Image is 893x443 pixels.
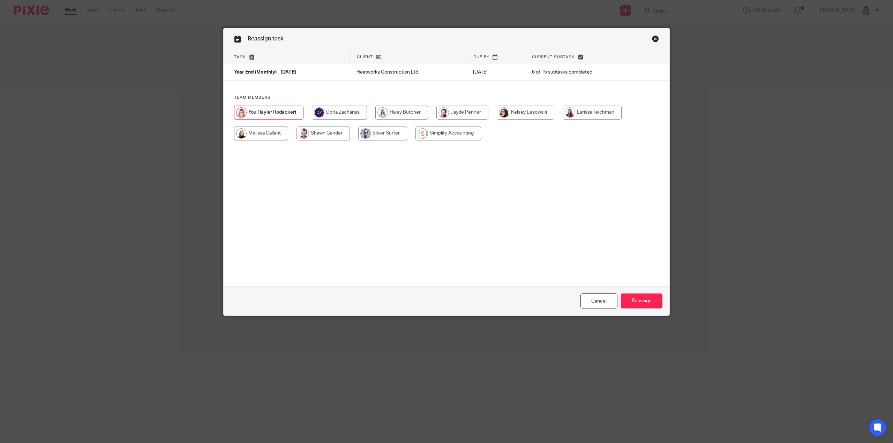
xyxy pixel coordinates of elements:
h4: Team members [234,95,659,100]
p: [DATE] [473,69,518,76]
a: Close this dialog window [652,35,659,45]
p: Heatworks Construction Ltd. [357,69,459,76]
td: 6 of 15 subtasks completed [525,64,638,81]
a: Close this dialog window [580,293,617,308]
span: Due by [473,55,489,59]
span: Client [357,55,373,59]
span: Current subtask [532,55,575,59]
span: Reassign task [248,36,284,41]
input: Reassign [621,293,662,308]
span: Year End (Monthly) - [DATE] [234,70,296,75]
span: Task [234,55,246,59]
